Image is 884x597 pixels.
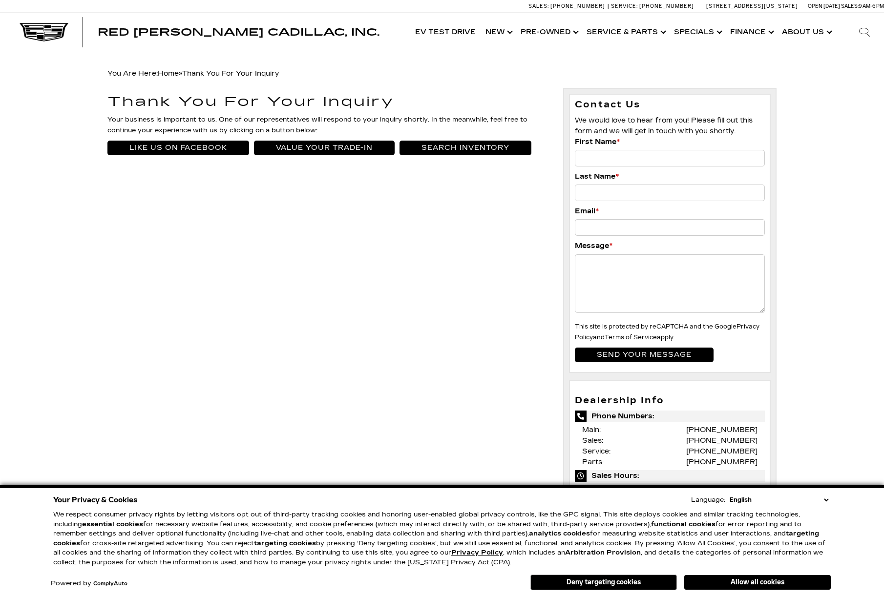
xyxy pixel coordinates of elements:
span: Service: [611,3,638,9]
button: Allow all cookies [684,575,831,590]
a: Service & Parts [582,13,669,52]
a: Privacy Policy [575,323,759,341]
span: Sales Hours: [575,470,765,482]
div: Breadcrumbs [107,67,777,81]
a: ComplyAuto [93,581,127,587]
span: Parts: [582,458,604,466]
a: Service: [PHONE_NUMBER] [608,3,696,9]
span: Sales: [841,3,859,9]
label: Message [575,241,612,251]
strong: Arbitration Provision [565,549,641,556]
span: » [158,69,279,78]
h1: Thank You For Your Inquiry [107,95,548,109]
label: Last Name [575,171,619,182]
a: Like Us On Facebook [107,141,249,155]
label: Email [575,206,599,217]
a: Pre-Owned [516,13,582,52]
a: [STREET_ADDRESS][US_STATE] [706,3,798,9]
a: [PHONE_NUMBER] [686,436,758,445]
input: Send your message [575,348,713,362]
small: This site is protected by reCAPTCHA and the Google and apply. [575,323,759,341]
a: [PHONE_NUMBER] [686,447,758,455]
span: Red [PERSON_NAME] Cadillac, Inc. [98,26,379,38]
select: Language Select [727,495,831,505]
strong: targeting cookies [53,530,819,547]
a: EV Test Drive [410,13,481,52]
span: Main: [582,426,601,434]
a: [PHONE_NUMBER] [686,458,758,466]
a: Specials [669,13,725,52]
p: We respect consumer privacy rights by letting visitors opt out of third-party tracking cookies an... [53,510,831,567]
h3: Contact Us [575,100,765,110]
a: Value Your Trade-In [254,141,395,155]
a: Terms of Service [605,334,657,341]
span: We would love to hear from you! Please fill out this form and we will get in touch with you shortly. [575,116,753,135]
a: Privacy Policy [451,549,503,556]
a: Sales: [PHONE_NUMBER] [528,3,608,9]
span: [PHONE_NUMBER] [550,3,605,9]
span: Thank You For Your Inquiry [182,69,279,78]
strong: analytics cookies [529,530,590,537]
a: About Us [777,13,835,52]
p: Your business is important to us. One of our representatives will respond to your inquiry shortly... [107,114,548,136]
div: Powered by [51,580,127,587]
label: First Name [575,137,620,147]
button: Deny targeting cookies [530,575,677,590]
span: Open [DATE] [808,3,840,9]
span: Sales: [528,3,549,9]
span: Service: [582,447,610,455]
span: You Are Here: [107,69,279,78]
span: Phone Numbers: [575,411,765,422]
div: Language: [691,497,725,503]
span: 9 AM-6 PM [859,3,884,9]
a: Finance [725,13,777,52]
span: [PHONE_NUMBER] [639,3,694,9]
a: Home [158,69,179,78]
span: Your Privacy & Cookies [53,493,138,507]
a: Red [PERSON_NAME] Cadillac, Inc. [98,27,379,37]
a: New [481,13,516,52]
strong: targeting cookies [254,539,316,547]
span: Sales: [582,436,603,445]
a: Search Inventory [400,141,531,155]
strong: essential cookies [82,520,143,528]
a: [PHONE_NUMBER] [686,426,758,434]
strong: functional cookies [651,520,716,528]
img: Cadillac Dark Logo with Cadillac White Text [20,23,68,41]
h3: Dealership Info [575,396,765,406]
